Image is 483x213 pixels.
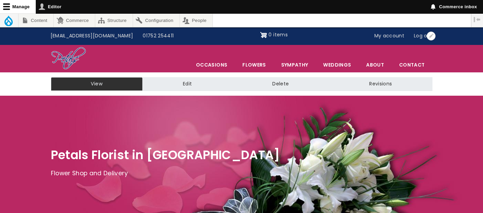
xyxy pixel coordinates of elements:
a: Content [19,14,53,27]
span: Weddings [316,58,358,72]
button: Vertical orientation [471,14,483,25]
a: Edit [143,77,232,91]
a: Delete [232,77,329,91]
a: People [180,14,213,27]
a: [EMAIL_ADDRESS][DOMAIN_NAME] [46,29,138,43]
a: My account [370,29,409,43]
a: Contact [392,58,432,72]
span: 0 items [268,31,287,38]
a: Sympathy [274,58,316,72]
img: Shopping cart [260,29,267,40]
button: Open User account menu configuration options [427,32,436,40]
a: About [359,58,391,72]
a: 01752 254411 [138,29,178,43]
a: Revisions [329,77,432,91]
a: Commerce [54,14,95,27]
img: Home [51,47,86,71]
span: Petals Florist in [GEOGRAPHIC_DATA] [51,146,280,163]
a: Flowers [235,58,273,72]
a: Shopping cart 0 items [260,29,288,40]
nav: Tabs [46,77,438,91]
a: Configuration [133,14,179,27]
a: Structure [95,14,133,27]
a: Log out [409,29,437,43]
p: Flower Shop and Delivery [51,168,432,179]
span: Occasions [189,58,234,72]
a: View [51,77,143,91]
